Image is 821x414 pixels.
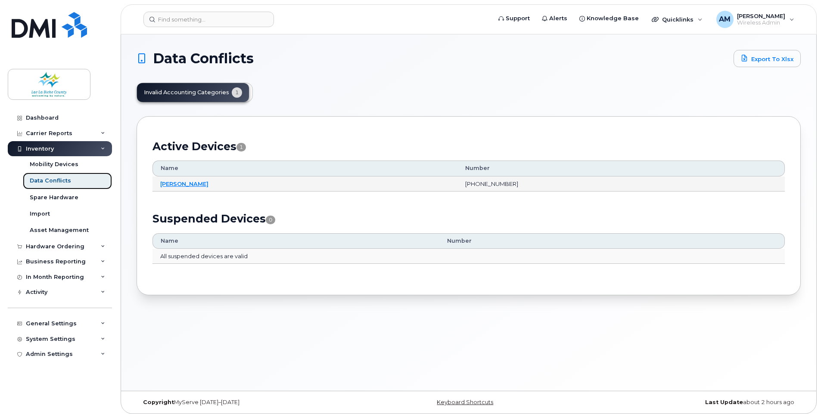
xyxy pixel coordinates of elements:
[160,180,208,187] a: [PERSON_NAME]
[439,233,785,249] th: Number
[152,212,785,225] h2: Suspended Devices
[137,399,358,406] div: MyServe [DATE]–[DATE]
[152,249,785,264] td: All suspended devices are valid
[152,233,439,249] th: Name
[236,143,246,151] span: 1
[143,399,174,405] strong: Copyright
[705,399,743,405] strong: Last Update
[152,161,457,176] th: Name
[734,50,801,67] a: Export to Xlsx
[579,399,801,406] div: about 2 hours ago
[457,161,785,176] th: Number
[266,216,275,224] span: 0
[437,399,493,405] a: Keyboard Shortcuts
[152,140,785,153] h2: Active Devices
[153,52,254,65] span: Data Conflicts
[457,176,785,192] td: [PHONE_NUMBER]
